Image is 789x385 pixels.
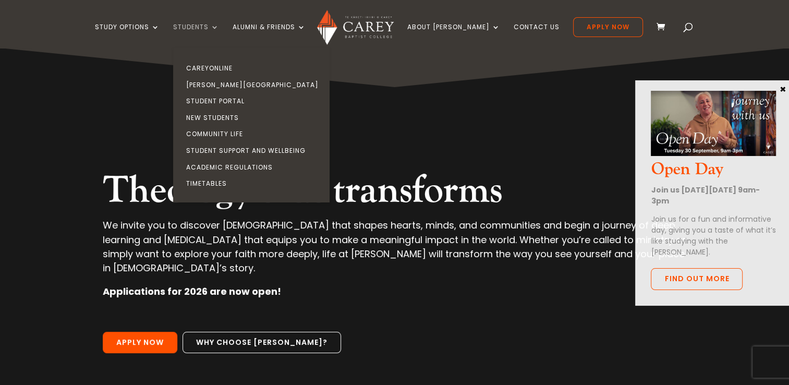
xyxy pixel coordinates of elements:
[651,214,776,258] p: Join us for a fun and informative day, giving you a taste of what it’s like studying with the [PE...
[183,332,341,354] a: Why choose [PERSON_NAME]?
[514,23,560,48] a: Contact Us
[651,91,776,157] img: Open Day Oct 2025
[317,10,394,45] img: Carey Baptist College
[95,23,160,48] a: Study Options
[176,93,332,110] a: Student Portal
[176,175,332,192] a: Timetables
[407,23,500,48] a: About [PERSON_NAME]
[651,147,776,159] a: Open Day Oct 2025
[176,126,332,142] a: Community Life
[103,218,686,284] p: We invite you to discover [DEMOGRAPHIC_DATA] that shapes hearts, minds, and communities and begin...
[651,268,743,290] a: Find out more
[176,60,332,77] a: CareyOnline
[176,159,332,176] a: Academic Regulations
[176,77,332,93] a: [PERSON_NAME][GEOGRAPHIC_DATA]
[176,142,332,159] a: Student Support and Wellbeing
[778,84,788,93] button: Close
[651,160,776,185] h3: Open Day
[651,185,759,206] strong: Join us [DATE][DATE] 9am-3pm
[103,168,686,218] h2: Theology that transforms
[173,23,219,48] a: Students
[103,332,177,354] a: Apply Now
[103,285,281,298] strong: Applications for 2026 are now open!
[176,110,332,126] a: New Students
[573,17,643,37] a: Apply Now
[233,23,306,48] a: Alumni & Friends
